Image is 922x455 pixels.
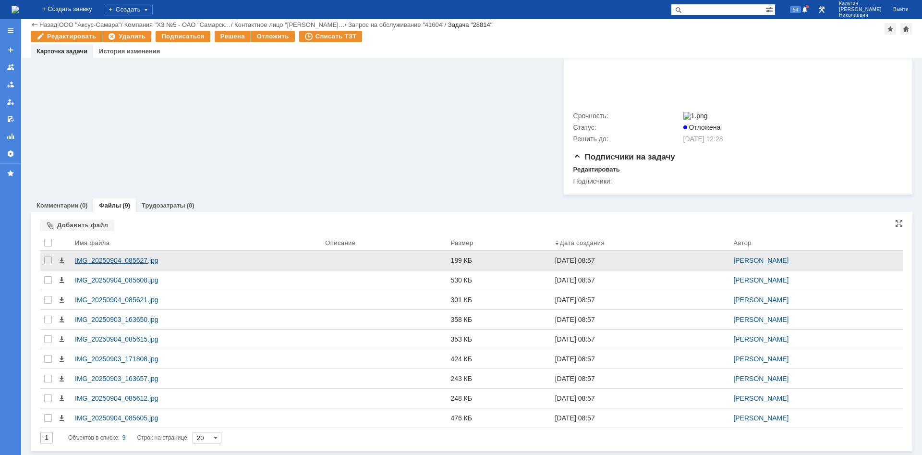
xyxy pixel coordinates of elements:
span: № [122,60,129,67]
span: Николаевич [839,12,882,18]
a: [PERSON_NAME] [733,375,789,382]
span: Скачать файл [58,335,65,343]
div: IMG_20250904_085621.jpg [75,296,317,304]
span: Самарский [51,60,85,67]
div: / [234,21,348,28]
span: день [38,17,58,29]
div: Срочность: [573,112,681,120]
div: IMG_20250903_171808.jpg [75,355,317,363]
div: / [124,21,234,28]
a: Создать заявку [3,42,18,58]
span: Расширенный поиск [765,4,775,13]
a: Настройки [3,146,18,161]
a: Контактное лицо "[PERSON_NAME]… [234,21,345,28]
a: [PERSON_NAME] [733,276,789,284]
a: Компания "ХЗ №5 - ОАО "Самарск… [124,21,231,28]
span: 5 [126,100,130,108]
span: [PERSON_NAME] [99,92,154,99]
div: Статус: [573,123,681,131]
div: 358 КБ [450,316,547,323]
span: . [PHONE_NUMBER], [10,109,76,117]
span: [DATE] 12:28 [683,135,723,143]
div: Добавить в избранное [885,23,896,35]
th: Дата создания [551,235,730,251]
span: Уважением [6,92,41,99]
span: ОАО [36,60,50,67]
div: 301 КБ [450,296,547,304]
div: [DATE] 08:57 [555,296,595,304]
div: IMG_20250904_085627.jpg [75,257,317,264]
div: Создать [104,4,153,15]
span: ! [58,17,61,29]
div: / [348,21,448,28]
div: [DATE] 08:57 [555,355,595,363]
span: Скачать файл [58,394,65,402]
span: ru [87,118,93,125]
span: [PERSON_NAME] [44,51,100,59]
a: Назад [39,21,57,28]
div: 243 КБ [450,375,547,382]
span: Подписчики на задачу [573,152,675,161]
a: MozhaevaE@hz-5.ru [34,76,96,84]
span: MozhaevaE [34,76,68,84]
a: ООО "Аксус-Самара" [59,21,121,28]
a: [PERSON_NAME] [733,316,789,323]
span: Скачать файл [58,355,65,363]
div: / [59,21,124,28]
div: [DATE] 08:57 [555,335,595,343]
div: (0) [80,202,88,209]
a: [PERSON_NAME] [733,355,789,363]
span: доб [76,109,86,117]
a: Мои заявки [3,94,18,110]
span: Отложена [683,123,721,131]
a: [PERSON_NAME] [733,335,789,343]
div: Описание [325,239,355,246]
div: 476 КБ [450,414,547,422]
div: IMG_20250903_163657.jpg [75,375,317,382]
div: (9) [122,202,130,209]
a: [PERSON_NAME] [733,257,789,264]
div: 353 КБ [450,335,547,343]
th: Автор [729,235,903,251]
a: Комментарии [36,202,79,209]
div: 424 КБ [450,355,547,363]
div: IMG_20250904_085605.jpg [75,414,317,422]
div: [DATE] 08:57 [555,316,595,323]
div: На всю страницу [895,220,903,227]
a: Перейти в интерфейс администратора [816,4,827,15]
span: Скачать файл [58,296,65,304]
span: -5. [81,76,89,84]
span: hz [74,76,81,84]
a: Заявки на командах [3,60,18,75]
a: Мои согласования [3,111,18,127]
div: IMG_20250904_085615.jpg [75,335,317,343]
div: 530 КБ [450,276,547,284]
div: 189 КБ [450,257,547,264]
span: @ [66,118,73,125]
span: Уважением [7,51,43,59]
span: hz [73,118,79,125]
a: Заявки в моей ответственности [3,77,18,92]
span: Объектов в списке: [68,434,120,441]
span: Самарский [50,100,83,108]
a: [PERSON_NAME] [733,296,789,304]
span: Почта [10,118,32,125]
div: Подписчики: [573,177,681,185]
div: Сделать домашней страницей [900,23,912,35]
span: -5. [79,118,87,125]
span: ОАО [35,100,49,108]
div: [DATE] 08:57 [555,257,595,264]
img: 1.png [683,112,708,120]
a: Карточка задачи [36,48,87,55]
th: Имя файла [71,235,321,251]
span: хлебозавод [85,100,118,108]
div: IMG_20250903_163650.jpg [75,316,317,323]
span: MozhaevaE [33,118,66,125]
div: Решить до: [573,135,681,143]
span: Скачать файл [58,257,65,264]
span: [PERSON_NAME] [43,92,97,99]
span: № [120,100,126,108]
div: 9 [122,432,126,443]
img: logo [12,6,19,13]
span: 54 [790,6,801,13]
